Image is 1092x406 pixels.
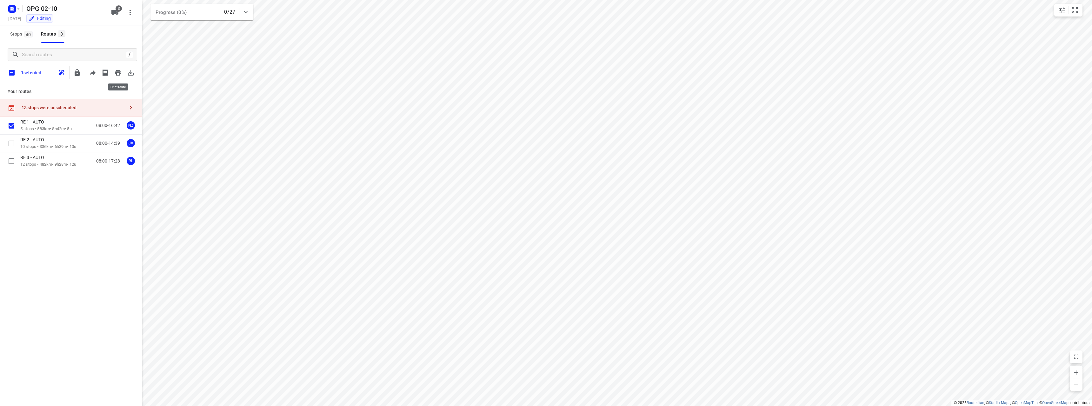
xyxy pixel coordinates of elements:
div: 13 stops were unscheduled [22,105,124,110]
span: Download route [124,66,137,79]
a: Stadia Maps [989,401,1010,405]
span: 3 [116,5,122,12]
span: Progress (0%) [156,10,187,15]
button: Lock route [71,66,83,79]
span: 40 [24,31,33,37]
a: OpenMapTiles [1015,401,1039,405]
div: You are currently in edit mode. [29,15,51,22]
button: JV [124,137,137,150]
div: small contained button group [1054,4,1082,17]
button: NZ [124,119,137,132]
span: Select [5,119,18,132]
p: 10 stops • 336km • 6h39m • 10u [20,144,76,150]
button: More [124,6,136,19]
p: Your routes [8,88,135,95]
span: Select [5,155,18,168]
span: Share route [86,66,99,79]
p: RE 3 - AUTO [20,155,48,160]
span: 3 [58,30,65,37]
span: Print shipping label [99,66,112,79]
span: Select [5,137,18,150]
input: Search routes [22,50,126,60]
a: OpenStreetMap [1042,401,1069,405]
p: RE 1 - AUTO [20,119,48,125]
a: Routetitan [967,401,984,405]
p: 08:00-17:28 [96,158,120,164]
p: 1 selected [21,70,41,75]
div: / [126,51,133,58]
p: 5 stops • 583km • 8h42m • 5u [20,126,72,132]
h5: Project date [6,15,24,22]
div: RL [127,157,135,165]
div: Routes [41,30,67,38]
p: 08:00-16:42 [96,122,120,129]
span: Stops [10,30,35,38]
div: Progress (0%)0/27 [150,4,253,20]
p: RE 2 - AUTO [20,137,48,143]
p: 08:00-14:39 [96,140,120,147]
div: JV [127,139,135,147]
button: RL [124,155,137,167]
button: 3 [109,6,121,19]
li: © 2025 , © , © © contributors [954,401,1089,405]
button: Fit zoom [1069,4,1081,17]
span: Reoptimize route [55,66,68,79]
p: 12 stops • 482km • 9h28m • 12u [20,162,76,168]
h5: Rename [24,3,106,14]
div: NZ [127,121,135,130]
p: 0/27 [224,8,235,16]
button: Map settings [1055,4,1068,17]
